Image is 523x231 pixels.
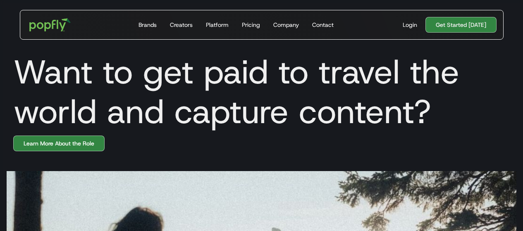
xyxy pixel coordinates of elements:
[139,21,157,29] div: Brands
[24,12,77,37] a: home
[239,10,263,39] a: Pricing
[206,21,229,29] div: Platform
[399,21,420,29] a: Login
[425,17,497,33] a: Get Started [DATE]
[13,136,105,151] a: Learn More About the Role
[270,10,302,39] a: Company
[170,21,193,29] div: Creators
[309,10,337,39] a: Contact
[7,52,516,131] h1: Want to get paid to travel the world and capture content?
[167,10,196,39] a: Creators
[273,21,299,29] div: Company
[403,21,417,29] div: Login
[135,10,160,39] a: Brands
[242,21,260,29] div: Pricing
[203,10,232,39] a: Platform
[312,21,334,29] div: Contact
